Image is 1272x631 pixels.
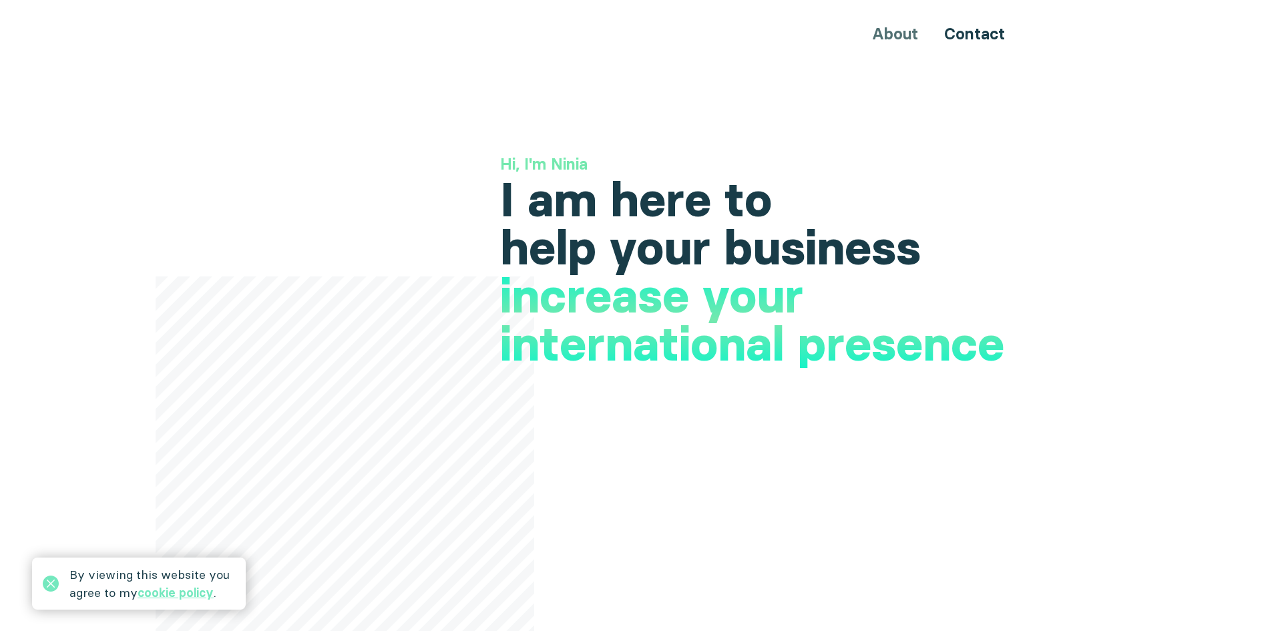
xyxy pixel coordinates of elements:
[500,272,1026,368] h1: increase your international presence
[69,566,235,602] div: By viewing this website you agree to my .
[138,585,214,600] a: cookie policy
[500,153,1026,176] h3: Hi, I'm Ninia
[944,24,1005,43] a: Contact
[500,176,1026,272] h1: I am here to help your business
